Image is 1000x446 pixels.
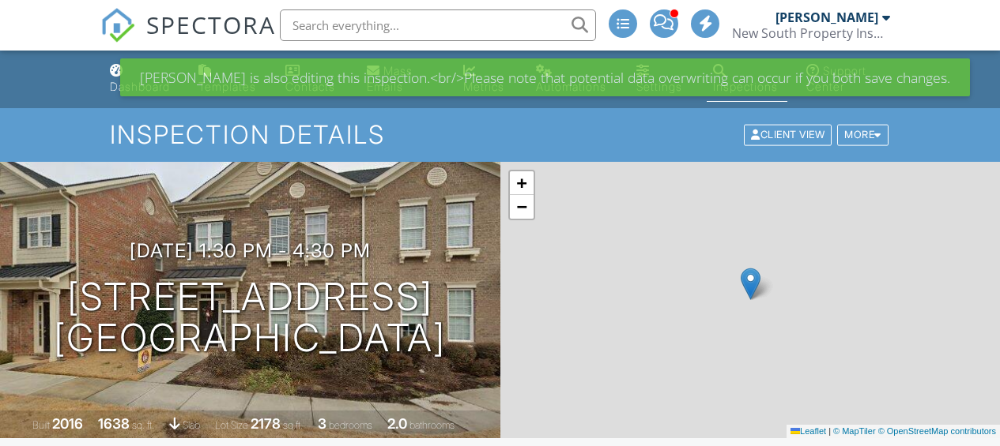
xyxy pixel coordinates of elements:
div: [PERSON_NAME] [775,9,878,25]
div: Dashboard [110,80,170,93]
div: 2016 [52,415,83,432]
div: New South Property Inspections, Inc. [732,25,890,41]
div: 2.0 [387,415,407,432]
span: + [516,173,526,193]
div: 3 [318,415,326,432]
img: The Best Home Inspection Software - Spectora [100,8,135,43]
span: − [516,197,526,216]
span: sq.ft. [283,419,303,431]
a: Dashboard [104,57,179,102]
span: bathrooms [409,419,455,431]
span: | [828,426,831,436]
span: SPECTORA [146,8,276,41]
span: slab [183,419,200,431]
div: 1638 [98,415,130,432]
div: 2178 [251,415,281,432]
a: Client View [742,128,836,140]
h3: [DATE] 1:30 pm - 4:30 pm [130,240,371,261]
div: More [837,125,889,146]
input: Search everything... [280,9,596,41]
a: Zoom in [510,171,534,195]
a: © MapTiler [833,426,876,436]
span: sq. ft. [132,419,154,431]
a: © OpenStreetMap contributors [878,426,996,436]
span: bedrooms [329,419,372,431]
h1: Inspection Details [110,121,889,148]
div: [PERSON_NAME] is also editing this inspection.<br/>Please note that potential data overwriting ca... [120,58,970,96]
img: Marker [741,268,760,300]
a: Zoom out [510,195,534,219]
div: Client View [744,125,832,146]
a: SPECTORA [100,21,276,54]
a: Leaflet [791,426,826,436]
h1: [STREET_ADDRESS] [GEOGRAPHIC_DATA] [54,276,446,360]
span: Built [32,419,50,431]
span: Lot Size [215,419,248,431]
